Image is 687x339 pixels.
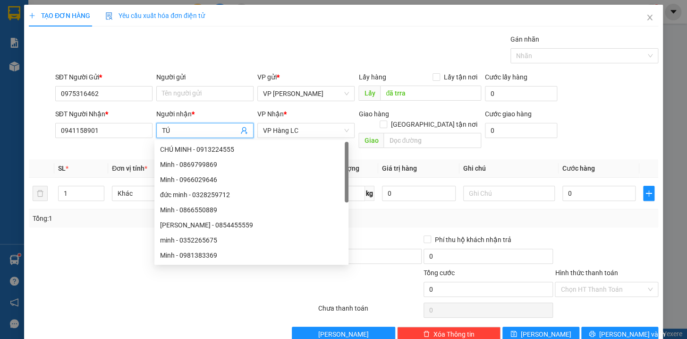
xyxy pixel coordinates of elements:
div: Minh - 0869799869 [160,159,343,170]
span: Giao [358,133,383,148]
button: Close [636,5,663,31]
button: plus [643,186,654,201]
input: Dọc đường [383,133,481,148]
span: close [646,14,653,21]
label: Hình thức thanh toán [555,269,618,277]
div: SĐT Người Gửi [55,72,153,82]
span: printer [589,330,595,338]
input: Ghi Chú [463,186,555,201]
h2: T7E9WXX1 [5,55,76,70]
span: user-add [240,127,248,134]
span: [GEOGRAPHIC_DATA] tận nơi [387,119,481,130]
b: Sao Việt [57,22,115,38]
div: Người gửi [156,72,254,82]
span: Lấy hàng [358,73,386,81]
span: Giá trị hàng [382,165,417,172]
span: VP Nhận [257,110,284,118]
span: plus [29,12,35,19]
div: minh - 0352265675 [154,233,348,248]
span: Cước hàng [562,165,595,172]
span: Khác [118,186,198,200]
div: Minh - 0966029646 [154,172,348,187]
div: Chưa thanh toán [317,303,423,320]
img: icon [105,12,113,20]
div: Minh - 0966029646 [160,174,343,185]
span: Yêu cầu xuất hóa đơn điện tử [105,12,205,19]
div: Minh - 0869799869 [154,157,348,172]
div: đức minh - 0328259712 [154,187,348,202]
label: Cước giao hàng [485,110,532,118]
div: Người nhận [156,109,254,119]
div: Minh - 0981383369 [154,248,348,263]
input: Dọc đường [380,86,481,101]
button: delete [33,186,48,201]
input: Cước giao hàng [485,123,557,138]
div: [PERSON_NAME] - 0854455559 [160,220,343,230]
span: SL [58,165,66,172]
label: Cước lấy hàng [485,73,527,81]
span: delete [423,330,430,338]
img: logo.jpg [5,8,52,55]
label: Gán nhãn [510,35,539,43]
input: Cước lấy hàng [485,86,557,101]
span: kg [365,186,374,201]
div: VP gửi [257,72,355,82]
div: SĐT Người Nhận [55,109,153,119]
span: Giao hàng [358,110,389,118]
th: Ghi chú [459,159,559,178]
div: minh tue - 0854455559 [154,217,348,233]
span: Đơn vị tính [112,165,147,172]
div: Minh - 0866550889 [160,205,343,215]
div: CHÚ MINH - 0913224555 [154,142,348,157]
span: plus [644,190,654,197]
span: VP Hàng LC [263,123,349,138]
div: CHÚ MINH - 0913224555 [160,144,343,155]
span: Lấy tận nơi [440,72,481,82]
span: Lấy [358,86,380,101]
input: 0 [382,186,456,201]
h2: VP Nhận: Bến xe Trung tâm [GEOGRAPHIC_DATA] [53,55,245,144]
span: Tổng cước [424,269,455,277]
span: Phí thu hộ khách nhận trả [431,235,515,245]
span: TẠO ĐƠN HÀNG [29,12,90,19]
div: minh - 0352265675 [160,235,343,245]
div: Minh - 0866550889 [154,202,348,217]
div: Tổng: 1 [33,213,266,224]
span: VP Gia Lâm [263,87,349,101]
div: đức minh - 0328259712 [160,190,343,200]
span: save [510,330,517,338]
div: Minh - 0981383369 [160,250,343,261]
